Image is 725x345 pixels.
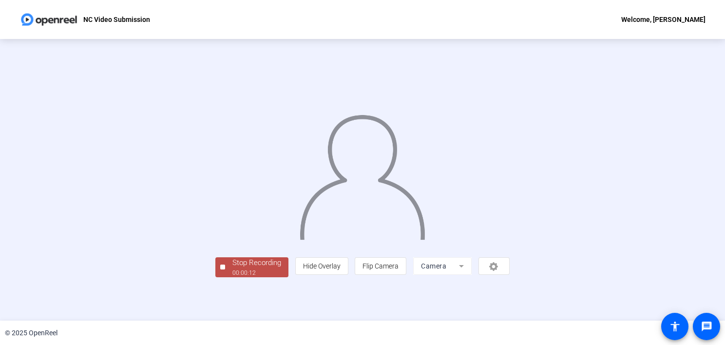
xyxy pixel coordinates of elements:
img: overlay [299,107,426,240]
div: © 2025 OpenReel [5,328,57,338]
div: Welcome, [PERSON_NAME] [621,14,706,25]
div: 00:00:12 [232,268,281,277]
span: Hide Overlay [303,262,341,270]
span: Flip Camera [362,262,399,270]
img: OpenReel logo [19,10,78,29]
mat-icon: accessibility [669,321,681,332]
button: Hide Overlay [295,257,348,275]
button: Stop Recording00:00:12 [215,257,288,277]
p: NC Video Submission [83,14,150,25]
button: Flip Camera [355,257,406,275]
div: Stop Recording [232,257,281,268]
mat-icon: message [701,321,712,332]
